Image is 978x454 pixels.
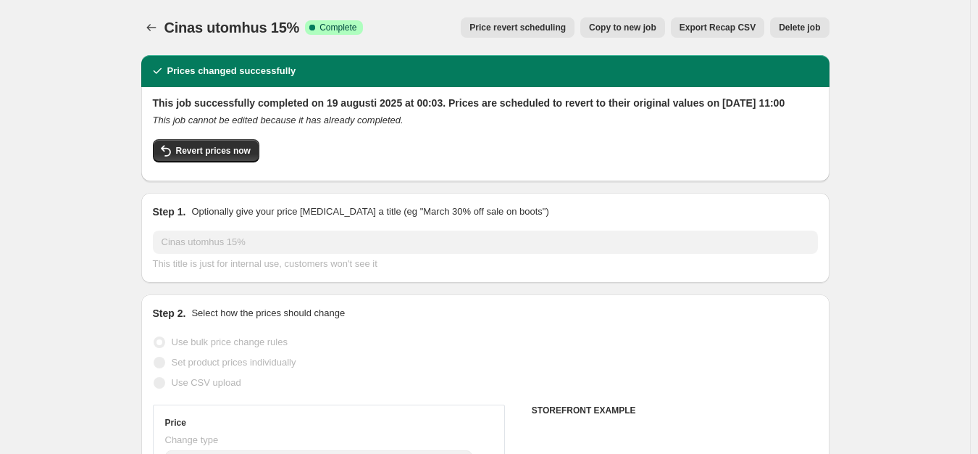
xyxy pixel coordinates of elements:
[319,22,356,33] span: Complete
[176,145,251,157] span: Revert prices now
[580,17,665,38] button: Copy to new job
[164,20,300,36] span: Cinas utomhus 15%
[172,357,296,368] span: Set product prices individually
[165,434,219,445] span: Change type
[461,17,574,38] button: Price revert scheduling
[191,306,345,321] p: Select how the prices should change
[589,22,656,33] span: Copy to new job
[671,17,764,38] button: Export Recap CSV
[172,377,241,388] span: Use CSV upload
[165,417,186,429] h3: Price
[770,17,829,38] button: Delete job
[172,337,288,347] span: Use bulk price change rules
[167,64,296,78] h2: Prices changed successfully
[532,405,818,416] h6: STOREFRONT EXAMPLE
[680,22,756,33] span: Export Recap CSV
[779,22,820,33] span: Delete job
[469,22,566,33] span: Price revert scheduling
[141,17,162,38] button: Price change jobs
[153,258,377,269] span: This title is just for internal use, customers won't see it
[153,205,186,219] h2: Step 1.
[153,115,404,125] i: This job cannot be edited because it has already completed.
[153,96,818,110] h2: This job successfully completed on 19 augusti 2025 at 00:03. Prices are scheduled to revert to th...
[191,205,548,219] p: Optionally give your price [MEDICAL_DATA] a title (eg "March 30% off sale on boots")
[153,139,259,162] button: Revert prices now
[153,306,186,321] h2: Step 2.
[153,231,818,254] input: 30% off holiday sale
